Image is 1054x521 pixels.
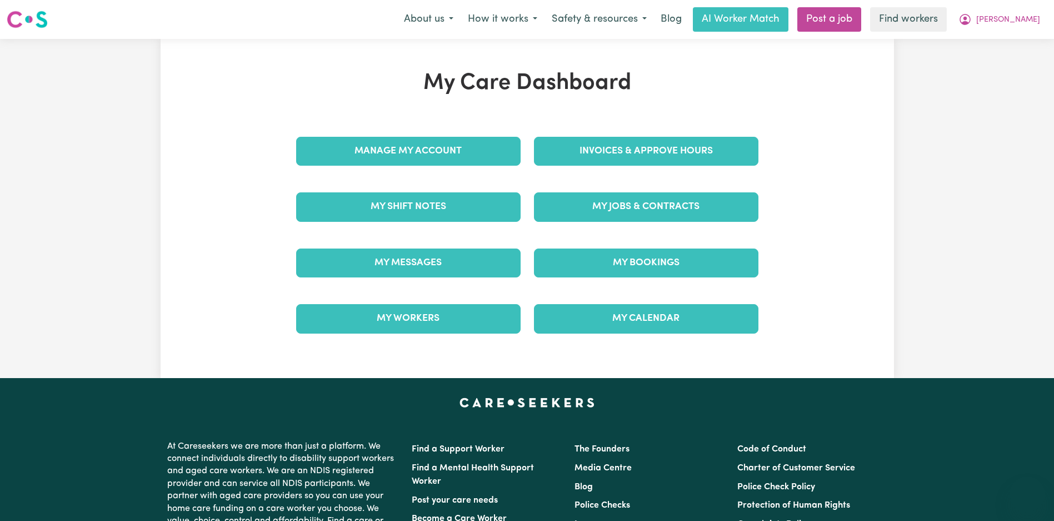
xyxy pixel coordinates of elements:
a: Police Check Policy [737,483,815,492]
a: Careseekers logo [7,7,48,32]
a: My Shift Notes [296,192,521,221]
a: My Jobs & Contracts [534,192,758,221]
button: About us [397,8,461,31]
a: Careseekers home page [459,398,595,407]
a: The Founders [575,445,630,454]
a: Media Centre [575,464,632,473]
a: Blog [654,7,688,32]
a: My Bookings [534,249,758,277]
span: [PERSON_NAME] [976,14,1040,26]
a: Find a Mental Health Support Worker [412,464,534,486]
a: Police Checks [575,501,630,510]
a: AI Worker Match [693,7,788,32]
a: Invoices & Approve Hours [534,137,758,166]
a: Manage My Account [296,137,521,166]
button: Safety & resources [545,8,654,31]
button: How it works [461,8,545,31]
a: Find a Support Worker [412,445,504,454]
a: My Calendar [534,304,758,333]
a: Blog [575,483,593,492]
a: Code of Conduct [737,445,806,454]
a: My Messages [296,249,521,277]
button: My Account [951,8,1047,31]
img: Careseekers logo [7,9,48,29]
a: Post your care needs [412,496,498,505]
a: Protection of Human Rights [737,501,850,510]
a: My Workers [296,304,521,333]
a: Post a job [797,7,861,32]
a: Charter of Customer Service [737,464,855,473]
a: Find workers [870,7,947,32]
iframe: Button to launch messaging window [1010,477,1045,512]
h1: My Care Dashboard [289,70,765,97]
